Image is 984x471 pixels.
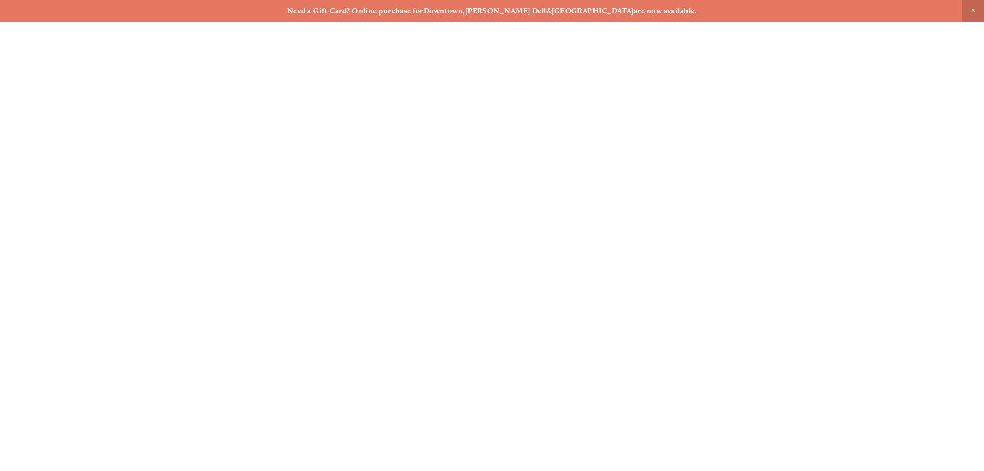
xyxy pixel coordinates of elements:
[287,6,424,16] strong: Need a Gift Card? Online purchase for
[552,6,634,16] a: [GEOGRAPHIC_DATA]
[463,6,465,16] strong: ,
[424,6,463,16] a: Downtown
[634,6,697,16] strong: are now available.
[465,6,546,16] a: [PERSON_NAME] Dell
[546,6,552,16] strong: &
